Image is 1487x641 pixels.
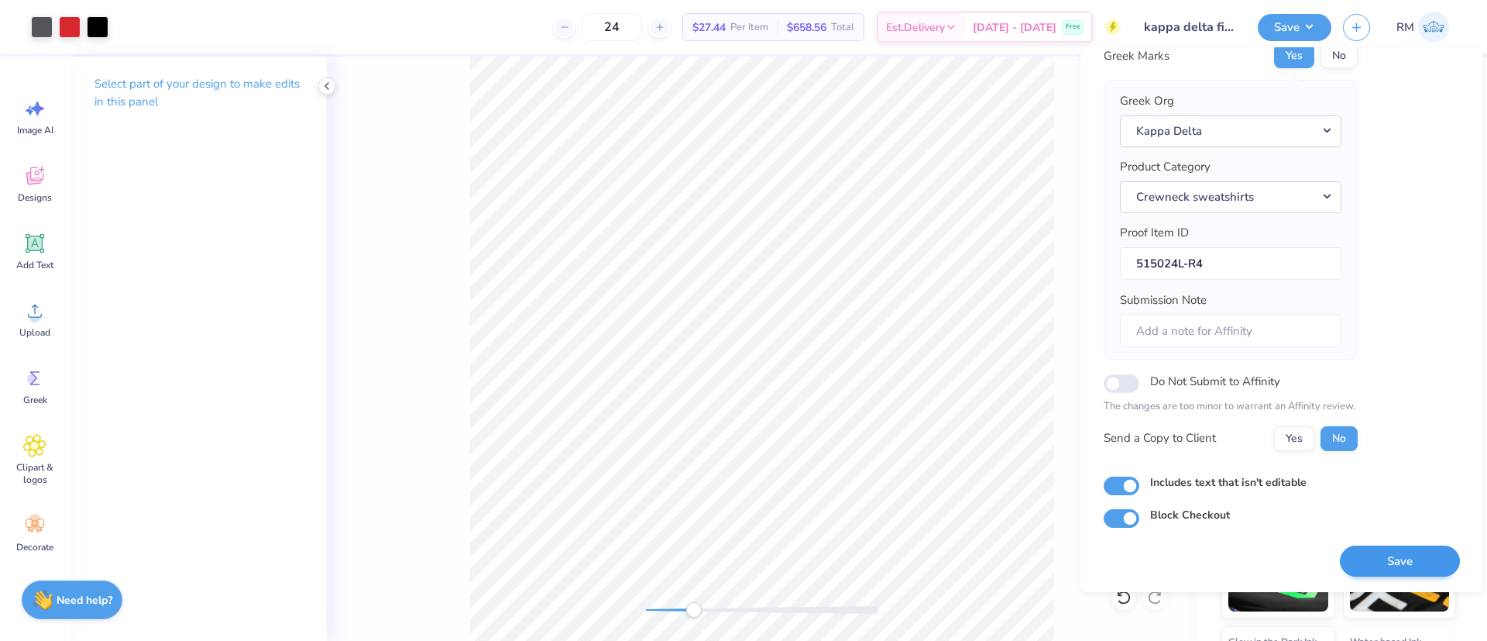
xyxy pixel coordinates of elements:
span: Add Text [16,259,53,271]
strong: Need help? [57,593,112,608]
div: Greek Marks [1104,47,1169,65]
span: Clipart & logos [9,461,60,486]
button: Save [1258,14,1331,41]
label: Block Checkout [1150,507,1230,523]
input: – – [582,13,642,41]
div: Send a Copy to Client [1104,429,1216,447]
button: Yes [1274,426,1314,451]
span: Image AI [17,124,53,136]
button: Save [1340,546,1460,577]
div: Accessibility label [686,602,702,618]
span: RM [1396,19,1414,36]
p: Select part of your design to make edits in this panel [94,75,302,111]
input: Add a note for Affinity [1120,315,1341,348]
span: Free [1066,22,1080,33]
span: $27.44 [692,19,726,36]
label: Greek Org [1120,92,1174,110]
a: RM [1389,12,1456,43]
span: Upload [19,326,50,339]
label: Submission Note [1120,291,1207,309]
span: Designs [18,191,52,204]
span: $658.56 [787,19,826,36]
img: Roberta Manuel [1418,12,1449,43]
button: No [1320,426,1358,451]
label: Do Not Submit to Affinity [1150,371,1280,391]
span: [DATE] - [DATE] [973,19,1056,36]
label: Proof Item ID [1120,224,1189,242]
button: Kappa Delta [1120,115,1341,147]
span: Decorate [16,541,53,553]
button: Yes [1274,43,1314,68]
span: Per Item [730,19,768,36]
span: Est. Delivery [886,19,945,36]
span: Greek [23,394,47,406]
input: Untitled Design [1132,12,1246,43]
label: Includes text that isn't editable [1150,474,1307,491]
button: No [1320,43,1358,68]
button: Crewneck sweatshirts [1120,181,1341,213]
span: Total [831,19,854,36]
p: The changes are too minor to warrant an Affinity review. [1104,399,1358,415]
label: Product Category [1120,158,1211,176]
